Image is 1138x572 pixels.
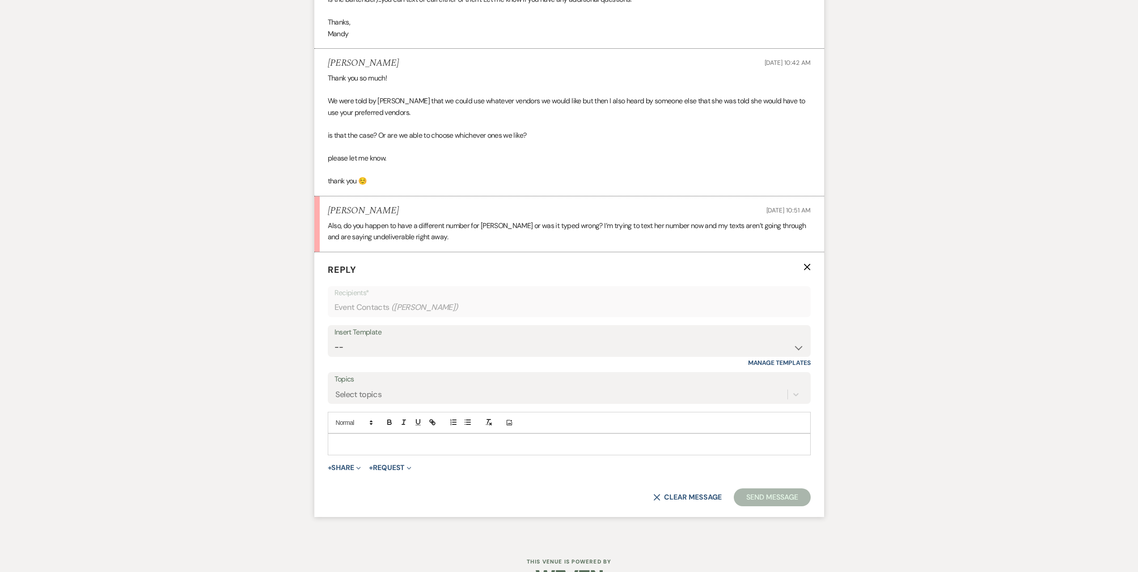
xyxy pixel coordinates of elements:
h5: [PERSON_NAME] [328,58,399,69]
span: Reply [328,264,356,275]
p: Mandy [328,28,811,40]
span: + [328,464,332,471]
span: [DATE] 10:42 AM [765,59,811,67]
label: Topics [334,373,804,386]
button: Send Message [734,488,810,506]
a: Manage Templates [748,359,811,367]
span: [DATE] 10:51 AM [766,206,811,214]
p: thank you ☺️ [328,175,811,187]
div: Event Contacts [334,299,804,316]
p: please let me know. [328,153,811,164]
h5: [PERSON_NAME] [328,205,399,216]
div: Insert Template [334,326,804,339]
p: Thank you so much! [328,72,811,84]
button: Clear message [653,494,721,501]
button: Request [369,464,411,471]
p: We were told by [PERSON_NAME] that we could use whatever vendors we would like but then I also he... [328,95,811,118]
div: Select topics [335,389,382,401]
p: Also, do you happen to have a different number for [PERSON_NAME] or was it typed wrong? I’m tryin... [328,220,811,243]
button: Share [328,464,361,471]
p: is that the case? Or are we able to choose whichever ones we like? [328,130,811,141]
span: ( [PERSON_NAME] ) [391,301,458,314]
p: Thanks, [328,17,811,28]
p: Recipients* [334,287,804,299]
span: + [369,464,373,471]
